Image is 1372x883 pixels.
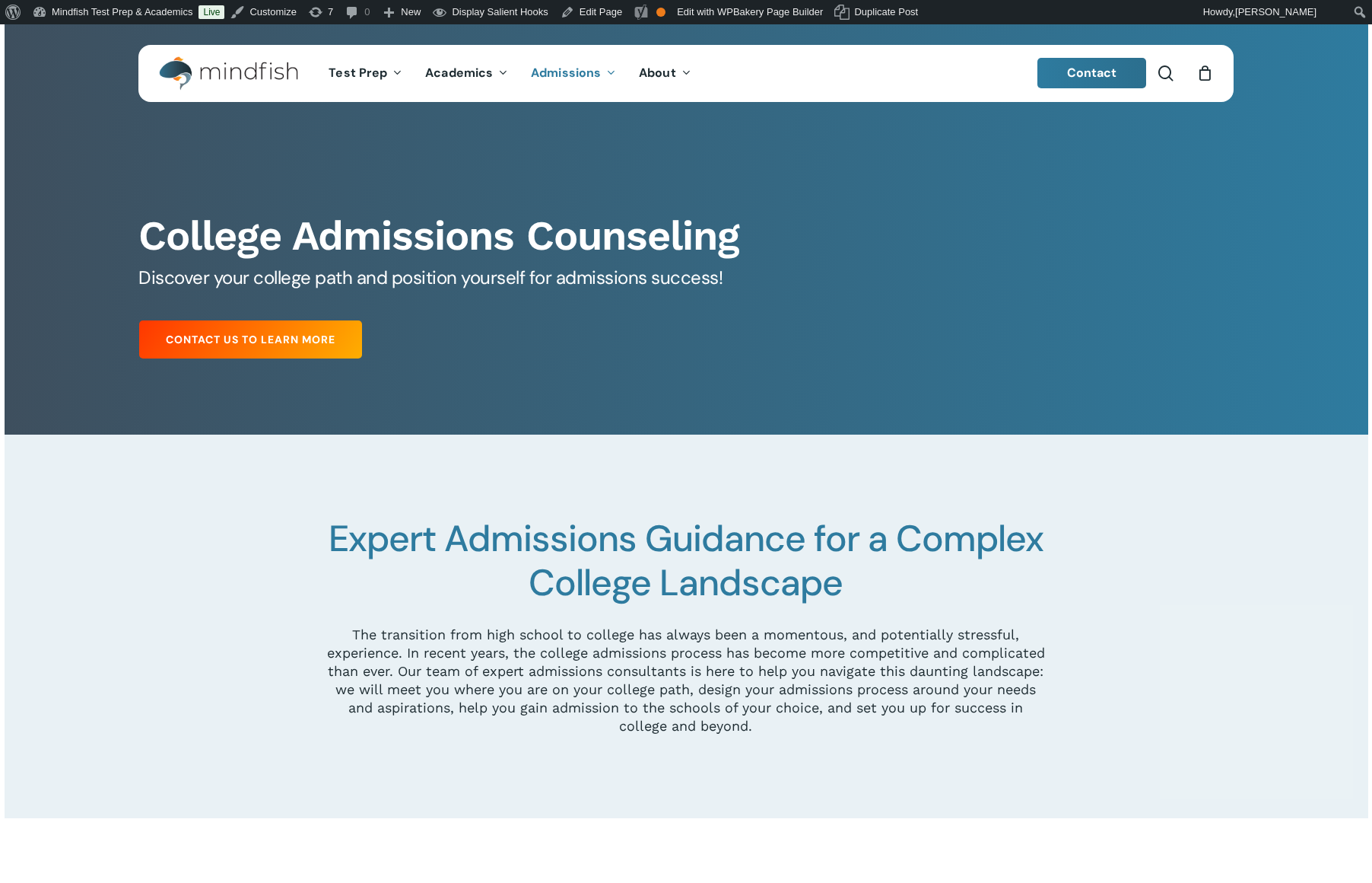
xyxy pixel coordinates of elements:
[329,65,387,81] span: Test Prep
[329,515,1043,607] span: Expert Admissions Guidance for a Complex College Landscape
[519,67,627,80] a: Admissions
[166,332,335,347] span: Contact Us to Learn More
[198,5,224,19] a: Live
[138,45,1234,102] header: Main Menu
[1196,65,1213,81] a: Cart
[414,67,519,80] a: Academics
[138,266,723,289] span: Discover your college path and position yourself for admissions success!
[138,212,739,260] b: College Admissions Counseling
[1235,6,1316,18] span: [PERSON_NAME]
[1067,65,1117,81] span: Contact
[317,45,702,102] nav: Main Menu
[531,65,601,81] span: Admissions
[139,320,362,359] a: Contact Us to Learn More
[317,67,414,80] a: Test Prep
[639,65,676,81] span: About
[656,8,665,17] div: OK
[425,65,493,81] span: Academics
[1037,58,1147,88] a: Contact
[627,67,703,80] a: About
[327,626,1045,734] span: The transition from high school to college has always been a momentous, and potentially stressful...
